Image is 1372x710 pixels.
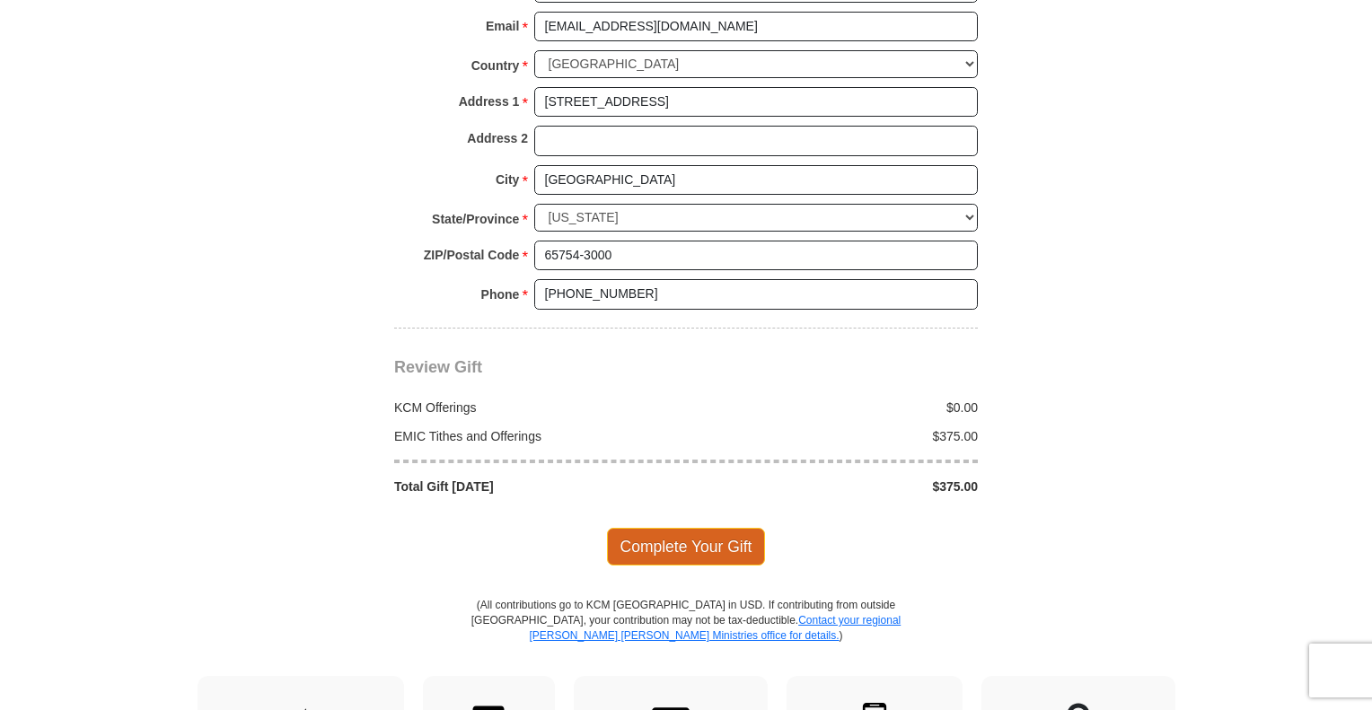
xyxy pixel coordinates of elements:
strong: Address 1 [459,89,520,114]
p: (All contributions go to KCM [GEOGRAPHIC_DATA] in USD. If contributing from outside [GEOGRAPHIC_D... [471,598,901,676]
strong: Email [486,13,519,39]
div: $375.00 [686,478,988,495]
strong: ZIP/Postal Code [424,242,520,267]
strong: City [496,167,519,192]
span: Complete Your Gift [607,528,766,565]
strong: State/Province [432,206,519,232]
div: $375.00 [686,427,988,445]
div: EMIC Tithes and Offerings [385,427,687,445]
strong: Country [471,53,520,78]
span: Review Gift [394,358,482,376]
div: $0.00 [686,399,988,416]
strong: Phone [481,282,520,307]
div: KCM Offerings [385,399,687,416]
div: Total Gift [DATE] [385,478,687,495]
strong: Address 2 [467,126,528,151]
